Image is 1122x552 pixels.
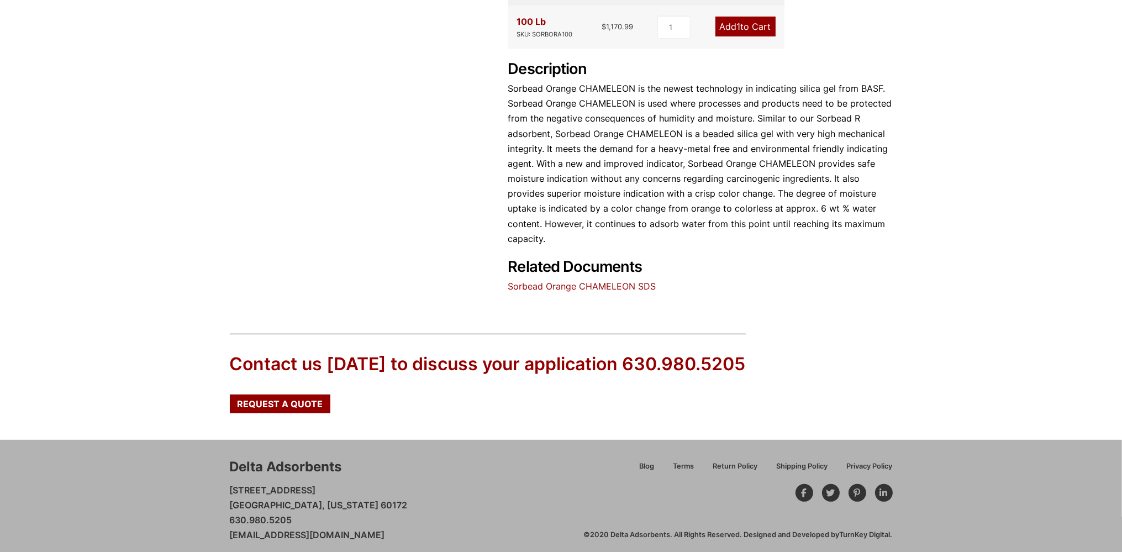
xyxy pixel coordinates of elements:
[230,352,746,377] div: Contact us [DATE] to discuss your application 630.980.5205
[847,463,893,470] span: Privacy Policy
[602,22,606,31] span: $
[230,483,408,543] p: [STREET_ADDRESS] [GEOGRAPHIC_DATA], [US_STATE] 60172 630.980.5205
[517,14,573,40] div: 100 Lb
[737,21,741,32] span: 1
[584,530,893,540] div: ©2020 Delta Adsorbents. All Rights Reserved. Designed and Developed by .
[630,460,664,480] a: Blog
[713,463,758,470] span: Return Policy
[664,460,704,480] a: Terms
[508,281,656,292] a: Sorbead Orange CHAMELEON SDS
[673,463,694,470] span: Terms
[517,29,573,40] div: SKU: SORBORA100
[508,60,893,78] h2: Description
[840,530,891,539] a: TurnKey Digital
[640,463,655,470] span: Blog
[508,81,893,246] p: Sorbead Orange CHAMELEON is the newest technology in indicating silica gel from BASF. Sorbead Ora...
[704,460,767,480] a: Return Policy
[837,460,893,480] a: Privacy Policy
[715,17,776,36] a: Add1to Cart
[602,22,633,31] bdi: 1,170.99
[230,395,330,413] a: Request a Quote
[230,458,342,476] div: Delta Adsorbents
[237,399,323,408] span: Request a Quote
[777,463,828,470] span: Shipping Policy
[230,529,385,540] a: [EMAIL_ADDRESS][DOMAIN_NAME]
[767,460,837,480] a: Shipping Policy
